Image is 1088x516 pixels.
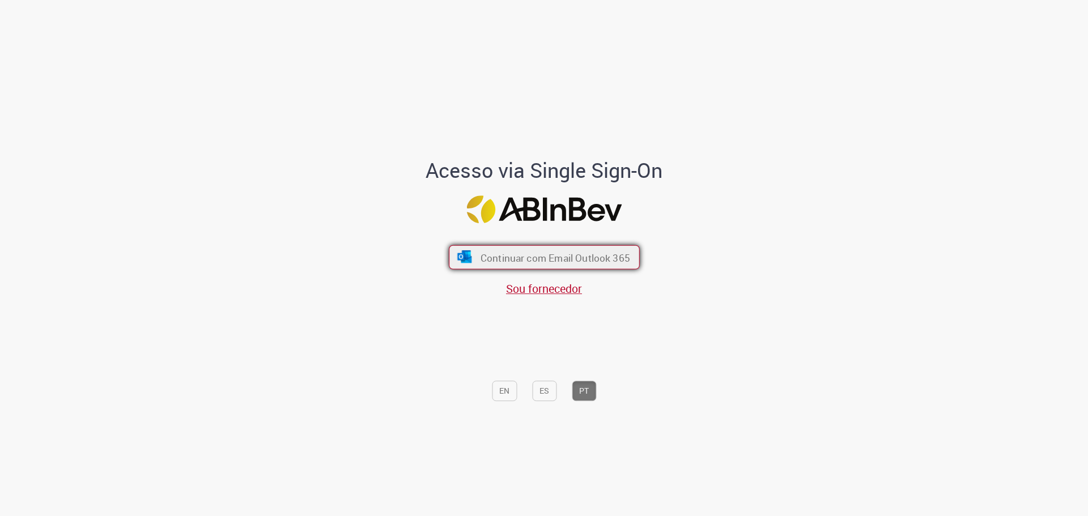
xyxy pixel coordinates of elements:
[426,156,662,184] font: Acesso via Single Sign-On
[499,386,509,396] font: EN
[532,381,556,401] button: ES
[449,245,640,270] button: ícone Azure/Microsoft 360 Continuar com Email Outlook 365
[572,381,596,401] button: PT
[456,250,473,263] img: ícone Azure/Microsoft 360
[579,386,589,396] font: PT
[466,195,622,223] img: Logotipo da ABInBev
[492,381,517,401] button: EN
[539,386,549,396] font: ES
[506,281,582,296] a: Sou fornecedor
[480,251,630,264] font: Continuar com Email Outlook 365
